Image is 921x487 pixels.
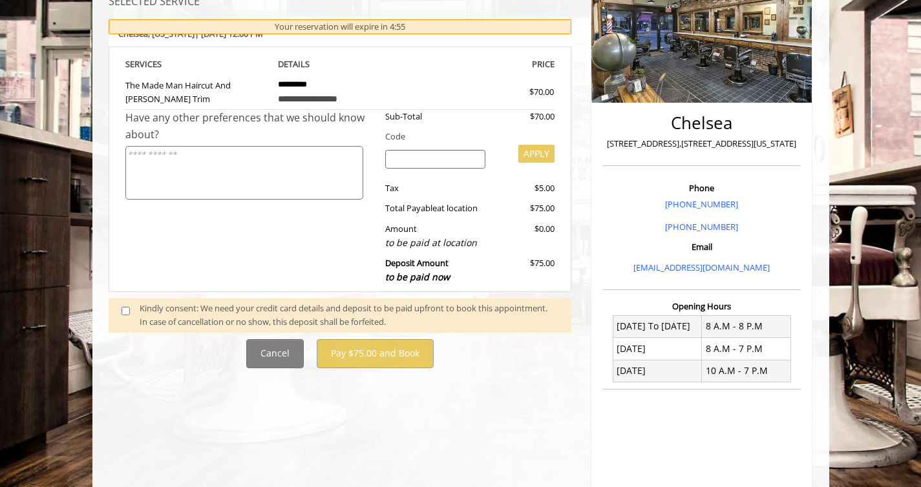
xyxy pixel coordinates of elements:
[125,72,269,110] td: The Made Man Haircut And [PERSON_NAME] Trim
[412,57,555,72] th: PRICE
[109,19,572,34] div: Your reservation will expire in 4:55
[125,57,269,72] th: SERVICE
[483,85,554,99] div: $70.00
[376,110,495,123] div: Sub-Total
[665,221,738,233] a: [PHONE_NUMBER]
[376,222,495,250] div: Amount
[385,257,450,283] b: Deposit Amount
[385,271,450,283] span: to be paid now
[602,302,801,311] h3: Opening Hours
[495,256,555,284] div: $75.00
[495,181,555,195] div: $5.00
[702,315,791,337] td: 8 A.M - 8 P.M
[613,315,702,337] td: [DATE] To [DATE]
[702,360,791,382] td: 10 A.M - 7 P.M
[665,198,738,210] a: [PHONE_NUMBER]
[606,114,798,132] h2: Chelsea
[437,202,478,214] span: at location
[606,137,798,150] p: [STREET_ADDRESS],[STREET_ADDRESS][US_STATE]
[376,130,555,143] div: Code
[633,262,770,273] a: [EMAIL_ADDRESS][DOMAIN_NAME]
[376,181,495,195] div: Tax
[376,202,495,215] div: Total Payable
[613,360,702,382] td: [DATE]
[613,338,702,360] td: [DATE]
[385,236,485,250] div: to be paid at location
[125,110,376,143] div: Have any other preferences that we should know about?
[148,28,195,39] span: , [US_STATE]
[518,145,555,163] button: APPLY
[606,242,798,251] h3: Email
[606,183,798,192] h3: Phone
[118,28,263,39] b: Chelsea | [DATE] 12:00 PM
[495,202,555,215] div: $75.00
[495,110,555,123] div: $70.00
[317,339,434,368] button: Pay $75.00 and Book
[157,58,162,70] span: S
[268,57,412,72] th: DETAILS
[702,338,791,360] td: 8 A.M - 7 P.M
[140,302,558,329] div: Kindly consent: We need your credit card details and deposit to be paid upfront to book this appo...
[495,222,555,250] div: $0.00
[246,339,304,368] button: Cancel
